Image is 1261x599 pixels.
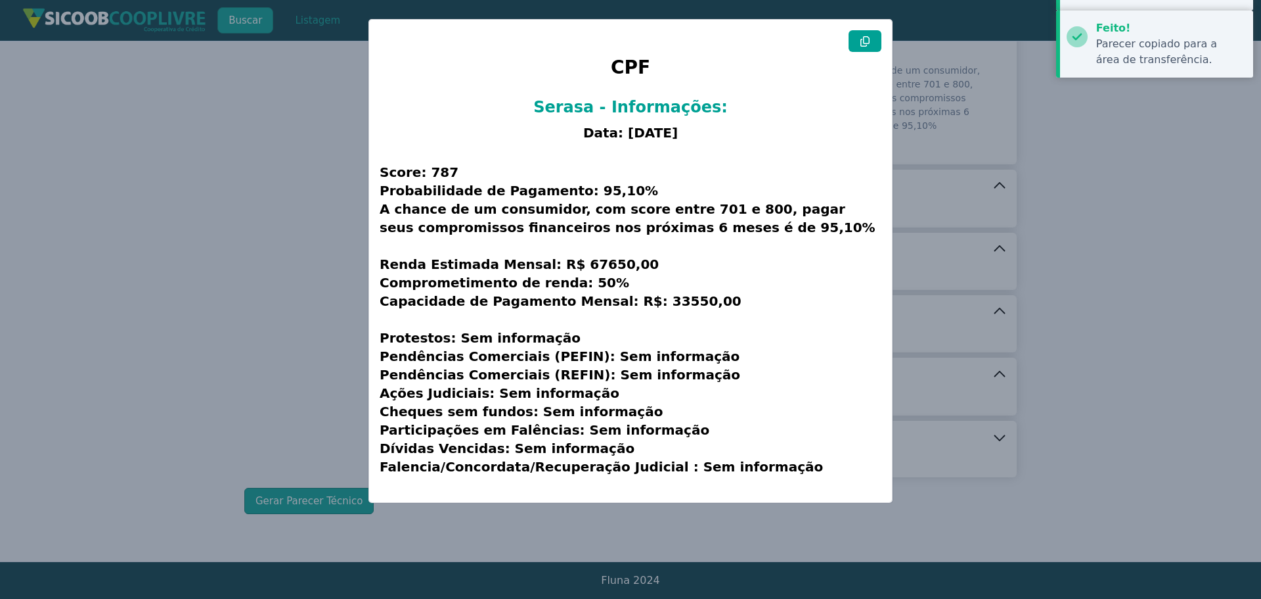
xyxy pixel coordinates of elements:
h1: CPF [380,52,881,91]
div: Feito! [1096,20,1243,36]
div: Parecer copiado para a área de transferência. [1096,36,1243,68]
h2: Serasa - Informações: [380,97,881,119]
h3: Data: [DATE] [380,124,881,142]
h3: Score: 787 Probabilidade de Pagamento: 95,10% A chance de um consumidor, com score entre 701 e 80... [380,147,881,492]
